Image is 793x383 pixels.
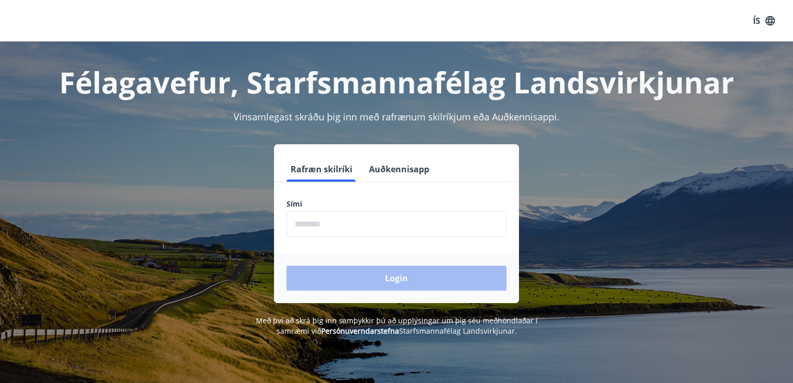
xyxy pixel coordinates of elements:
h1: Félagavefur, Starfsmannafélag Landsvirkjunar [35,62,758,102]
label: Sími [286,199,507,209]
span: Vinsamlegast skráðu þig inn með rafrænum skilríkjum eða Auðkennisappi. [234,111,559,123]
button: Auðkennisapp [365,157,433,182]
a: Persónuverndarstefna [321,326,399,336]
span: Með því að skrá þig inn samþykkir þú að upplýsingar um þig séu meðhöndlaðar í samræmi við Starfsm... [256,316,538,336]
button: ÍS [747,11,781,30]
button: Rafræn skilríki [286,157,357,182]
